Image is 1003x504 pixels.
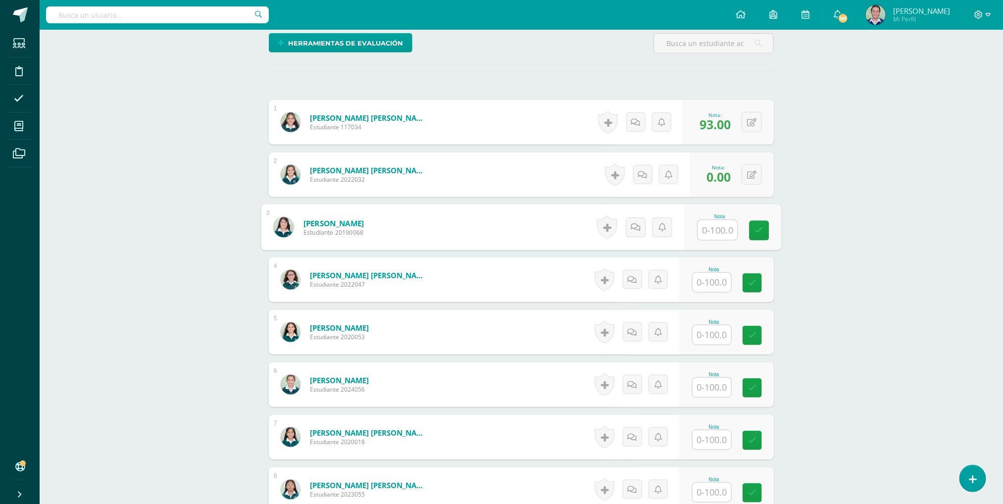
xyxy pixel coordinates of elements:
[281,322,301,342] img: 6e7fcbf51c1e849b1984292aa089e4b5.png
[692,319,736,325] div: Nota
[273,217,294,237] img: c61796450416a66d23dee774d08031a7.png
[693,483,731,502] input: 0-100.0
[310,323,369,333] a: [PERSON_NAME]
[310,175,429,184] span: Estudiante 2022032
[310,123,429,131] span: Estudiante 117034
[654,34,773,53] input: Busca un estudiante aquí...
[692,424,736,430] div: Nota
[310,438,429,446] span: Estudiante 2020018
[281,112,301,132] img: c127314d8188a903ebc108261e57a072.png
[700,111,731,118] div: Nota:
[46,6,269,23] input: Busca un usuario...
[700,116,731,133] span: 93.00
[706,164,731,171] div: Nota:
[281,480,301,500] img: 34546dffc7f91733d70bae902371eae7.png
[310,333,369,341] span: Estudiante 2020053
[281,375,301,395] img: d32bf5b278170151f9583867f578a70a.png
[289,34,403,52] span: Herramientas de evaluación
[310,270,429,280] a: [PERSON_NAME] [PERSON_NAME]
[693,378,731,397] input: 0-100.0
[310,165,429,175] a: [PERSON_NAME] [PERSON_NAME]
[698,214,743,219] div: Nota
[838,13,849,24] span: 161
[706,168,731,185] span: 0.00
[693,430,731,450] input: 0-100.0
[310,375,369,385] a: [PERSON_NAME]
[281,165,301,185] img: ea71a4be97b09dce4ec919cef07eca2d.png
[693,325,731,345] input: 0-100.0
[893,6,950,16] span: [PERSON_NAME]
[281,270,301,290] img: baa4e1fb2bfc12bf1860b1059199dc5f.png
[692,267,736,272] div: Nota
[310,385,369,394] span: Estudiante 2024056
[310,480,429,490] a: [PERSON_NAME] [PERSON_NAME]
[303,228,364,237] span: Estudiante 20190068
[310,113,429,123] a: [PERSON_NAME] [PERSON_NAME]
[692,477,736,482] div: Nota
[310,428,429,438] a: [PERSON_NAME] [PERSON_NAME]
[310,280,429,289] span: Estudiante 2022047
[698,220,738,240] input: 0-100.0
[693,273,731,292] input: 0-100.0
[281,427,301,447] img: b049221fc9a3aaa718fc0ebc0d334bf1.png
[310,490,429,499] span: Estudiante 2023055
[303,218,364,228] a: [PERSON_NAME]
[893,15,950,23] span: Mi Perfil
[692,372,736,377] div: Nota
[269,33,412,52] a: Herramientas de evaluación
[866,5,886,25] img: 707b257b70002fbcf94b7b0c242b3eca.png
